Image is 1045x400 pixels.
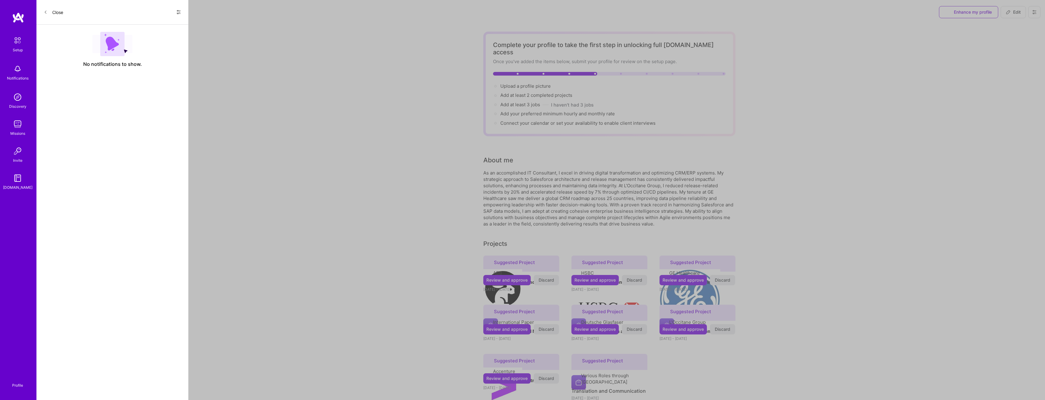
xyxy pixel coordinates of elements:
img: discovery [12,91,24,103]
img: setup [11,34,24,47]
a: Profile [10,376,25,388]
img: Invite [12,145,24,157]
img: logo [12,12,24,23]
div: Profile [12,382,23,388]
div: Notifications [7,75,29,81]
div: Setup [13,47,23,53]
img: empty [92,32,132,56]
button: Close [44,7,63,17]
div: Missions [10,130,25,137]
img: bell [12,63,24,75]
span: No notifications to show. [83,61,142,67]
div: Invite [13,157,22,164]
div: [DOMAIN_NAME] [3,184,33,191]
img: guide book [12,172,24,184]
div: Discovery [9,103,26,110]
img: teamwork [12,118,24,130]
